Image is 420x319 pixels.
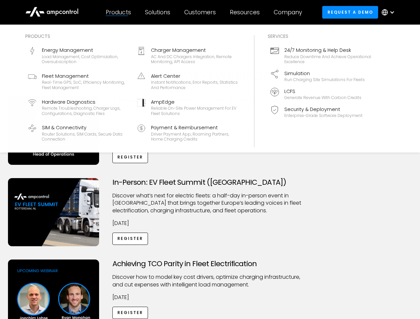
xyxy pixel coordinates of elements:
div: Driver Payment App, Roaming Partners, Home Charging Credits [151,132,238,142]
div: Router Solutions, SIM Cards, Secure Data Connection [42,132,129,142]
div: Reduce downtime and achieve operational excellence [284,54,371,64]
div: Load management, cost optimization, oversubscription [42,54,129,64]
div: Alert Center [151,72,238,80]
a: 24/7 Monitoring & Help DeskReduce downtime and achieve operational excellence [268,44,374,67]
h3: Achieving TCO Parity in Fleet Electrification [112,260,308,268]
a: Register [112,151,148,163]
div: Company [274,9,302,16]
a: LCFSGenerate revenue with carbon credits [268,85,374,103]
h3: In-Person: EV Fleet Summit ([GEOGRAPHIC_DATA]) [112,178,308,187]
div: Enterprise-grade software deployment [284,113,362,118]
div: Real-time GPS, SoC, efficiency monitoring, fleet management [42,80,129,90]
div: Customers [184,9,216,16]
div: Run charging site simulations for fleets [284,77,365,82]
a: Register [112,233,148,245]
p: [DATE] [112,294,308,301]
div: Remote troubleshooting, charger logs, configurations, diagnostic files [42,106,129,116]
div: AC and DC chargers integration, remote monitoring, API access [151,54,238,64]
div: Energy Management [42,47,129,54]
div: Solutions [145,9,170,16]
a: Charger ManagementAC and DC chargers integration, remote monitoring, API access [134,44,241,67]
div: 24/7 Monitoring & Help Desk [284,47,371,54]
div: Products [106,9,131,16]
a: Security & DeploymentEnterprise-grade software deployment [268,103,374,121]
div: Resources [230,9,260,16]
div: SIM & Connectivity [42,124,129,131]
a: Payment & ReimbursementDriver Payment App, Roaming Partners, Home Charging Credits [134,121,241,145]
div: Payment & Reimbursement [151,124,238,131]
p: Discover how to model key cost drivers, optimize charging infrastructure, and cut expenses with i... [112,273,308,288]
div: Hardware Diagnostics [42,98,129,106]
a: AmpEdgeReliable On-site Power Management for EV Fleet Solutions [134,96,241,119]
a: Alert CenterInstant notifications, error reports, statistics and performance [134,70,241,93]
a: SIM & ConnectivityRouter Solutions, SIM Cards, Secure Data Connection [25,121,132,145]
p: [DATE] [112,220,308,227]
div: Products [25,33,241,40]
div: Services [268,33,374,40]
div: Simulation [284,70,365,77]
div: Reliable On-site Power Management for EV Fleet Solutions [151,106,238,116]
div: Instant notifications, error reports, statistics and performance [151,80,238,90]
div: Charger Management [151,47,238,54]
a: Energy ManagementLoad management, cost optimization, oversubscription [25,44,132,67]
a: SimulationRun charging site simulations for fleets [268,67,374,85]
div: Fleet Management [42,72,129,80]
a: Fleet ManagementReal-time GPS, SoC, efficiency monitoring, fleet management [25,70,132,93]
a: Hardware DiagnosticsRemote troubleshooting, charger logs, configurations, diagnostic files [25,96,132,119]
div: Security & Deployment [284,106,362,113]
p: ​Discover what’s next for electric fleets: a half-day in-person event in [GEOGRAPHIC_DATA] that b... [112,192,308,214]
div: LCFS [284,88,361,95]
a: Register [112,307,148,319]
a: Request a demo [322,6,378,18]
div: Generate revenue with carbon credits [284,95,361,100]
div: AmpEdge [151,98,238,106]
